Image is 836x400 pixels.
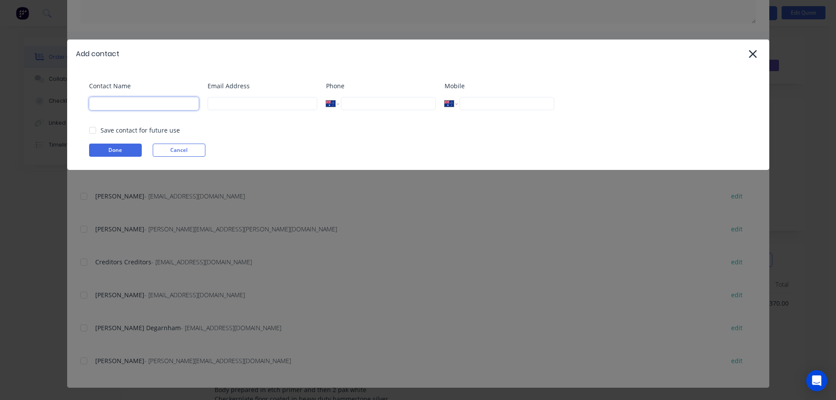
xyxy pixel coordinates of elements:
label: Contact Name [89,81,199,90]
div: Save contact for future use [100,126,180,135]
label: Mobile [445,81,554,90]
div: Open Intercom Messenger [806,370,827,391]
button: Cancel [153,144,205,157]
label: Phone [326,81,436,90]
label: Email Address [208,81,317,90]
div: Add contact [76,49,119,59]
button: Done [89,144,142,157]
